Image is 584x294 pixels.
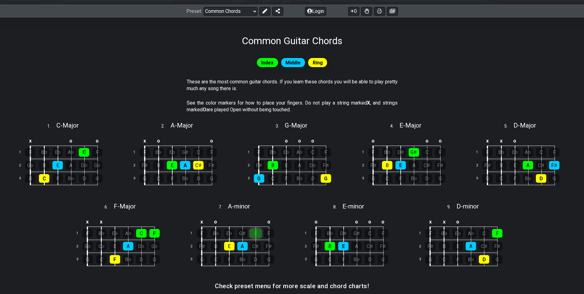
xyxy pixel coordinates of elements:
div: E [510,161,520,170]
div: C [422,148,432,157]
div: B [382,161,392,170]
div: F♯ [492,242,502,250]
div: A [409,161,419,170]
div: G [482,174,493,183]
div: C♭ [96,242,107,250]
span: 4 . [390,123,399,130]
div: C [439,255,449,264]
td: 3 [358,172,373,185]
div: B♭ [496,148,506,157]
div: G [311,255,321,264]
span: 8 . [333,204,342,211]
div: D♭ [79,161,89,170]
div: G [139,174,150,183]
div: C [250,229,261,238]
div: E [110,242,120,250]
div: F♯ [321,161,331,170]
div: G [492,255,502,264]
td: 3 [16,172,30,185]
td: 3 [130,172,144,185]
div: D [479,255,489,264]
div: B♭ [351,255,362,264]
button: Edit Preset [259,7,270,16]
div: F♯ [482,161,493,170]
td: 2 [16,159,30,172]
div: F♯ [311,242,321,250]
div: E♭ [452,229,463,238]
div: A [351,242,362,250]
div: C♯ [479,242,489,250]
td: 2 [130,159,144,172]
span: 5 . [504,123,513,130]
div: F♯ [425,242,436,250]
div: B [325,242,335,250]
div: F [492,229,502,238]
div: B♭ [466,255,476,264]
div: F [425,229,436,238]
div: B [439,242,449,250]
div: B [268,161,278,170]
div: B♭ [66,174,76,183]
div: B♭ [153,148,164,157]
div: F [264,229,274,238]
div: E♭ [224,229,235,238]
div: F [139,148,150,157]
span: E - Major [399,122,422,129]
td: x [437,217,451,227]
div: C♯ [422,161,432,170]
div: G [435,174,445,183]
div: C [307,148,318,157]
div: G [264,255,274,264]
div: D♭ [136,242,147,250]
span: 9 . [447,204,456,211]
td: 2 [358,159,373,172]
div: C [39,174,49,183]
div: D♯ [338,229,349,238]
div: C [211,255,221,264]
div: E [167,161,177,170]
div: F [25,148,36,157]
div: G [321,174,331,183]
td: x [195,217,209,227]
div: F [311,229,321,238]
div: E [52,161,63,170]
div: A [180,161,190,170]
div: D [250,255,261,264]
div: C [136,229,147,238]
div: D [422,174,432,183]
button: Login [305,7,326,16]
div: E♭ [167,148,177,157]
div: B [153,161,164,170]
strong: O [203,107,206,113]
div: C [153,174,164,183]
div: C [479,229,489,238]
div: G [149,255,160,264]
span: Middle [285,58,301,67]
div: G♯ [409,148,419,157]
td: 2 [73,240,87,253]
td: 2 [301,240,316,253]
td: 3 [301,253,316,266]
div: F [338,255,349,264]
div: G♭ [25,161,36,170]
div: B [39,161,49,170]
div: G♭ [149,242,160,250]
td: 2 [187,240,202,253]
div: F [281,174,292,183]
td: 3 [244,172,259,185]
div: F [321,148,331,157]
div: F [368,148,379,157]
div: G [92,174,102,183]
td: x [94,217,108,227]
td: o [309,217,323,227]
td: x [138,136,152,146]
div: F [452,255,463,264]
td: o [262,217,275,227]
td: o [376,217,390,227]
div: G♯ [237,229,248,238]
div: C [96,255,107,264]
div: C [382,174,392,183]
div: F♯ [197,242,207,250]
div: F♯ [549,161,559,170]
div: E [395,161,406,170]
